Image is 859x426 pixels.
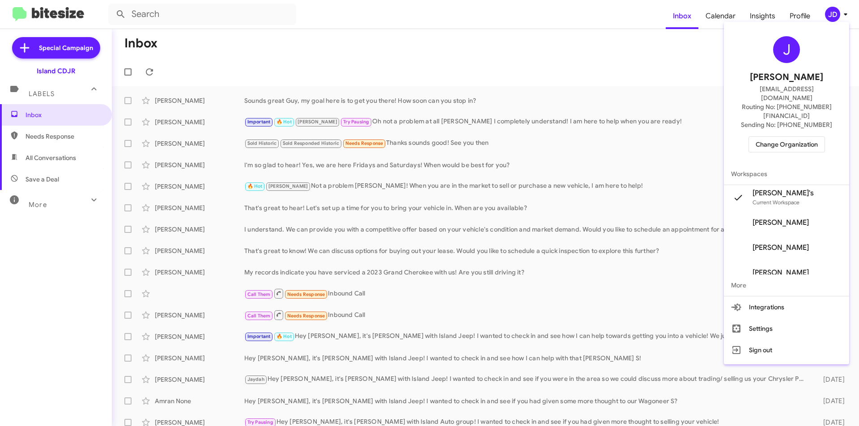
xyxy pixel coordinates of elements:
[750,70,823,84] span: [PERSON_NAME]
[724,274,849,296] span: More
[735,84,838,102] span: [EMAIL_ADDRESS][DOMAIN_NAME]
[724,339,849,361] button: Sign out
[773,36,800,63] div: J
[735,102,838,120] span: Routing No: [PHONE_NUMBER][FINANCIAL_ID]
[748,136,825,152] button: Change Organization
[753,243,809,252] span: [PERSON_NAME]
[724,163,849,185] span: Workspaces
[753,189,814,198] span: [PERSON_NAME]'s
[756,137,818,152] span: Change Organization
[753,218,809,227] span: [PERSON_NAME]
[741,120,832,129] span: Sending No: [PHONE_NUMBER]
[724,296,849,318] button: Integrations
[753,199,799,206] span: Current Workspace
[753,268,809,277] span: [PERSON_NAME]
[724,318,849,339] button: Settings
